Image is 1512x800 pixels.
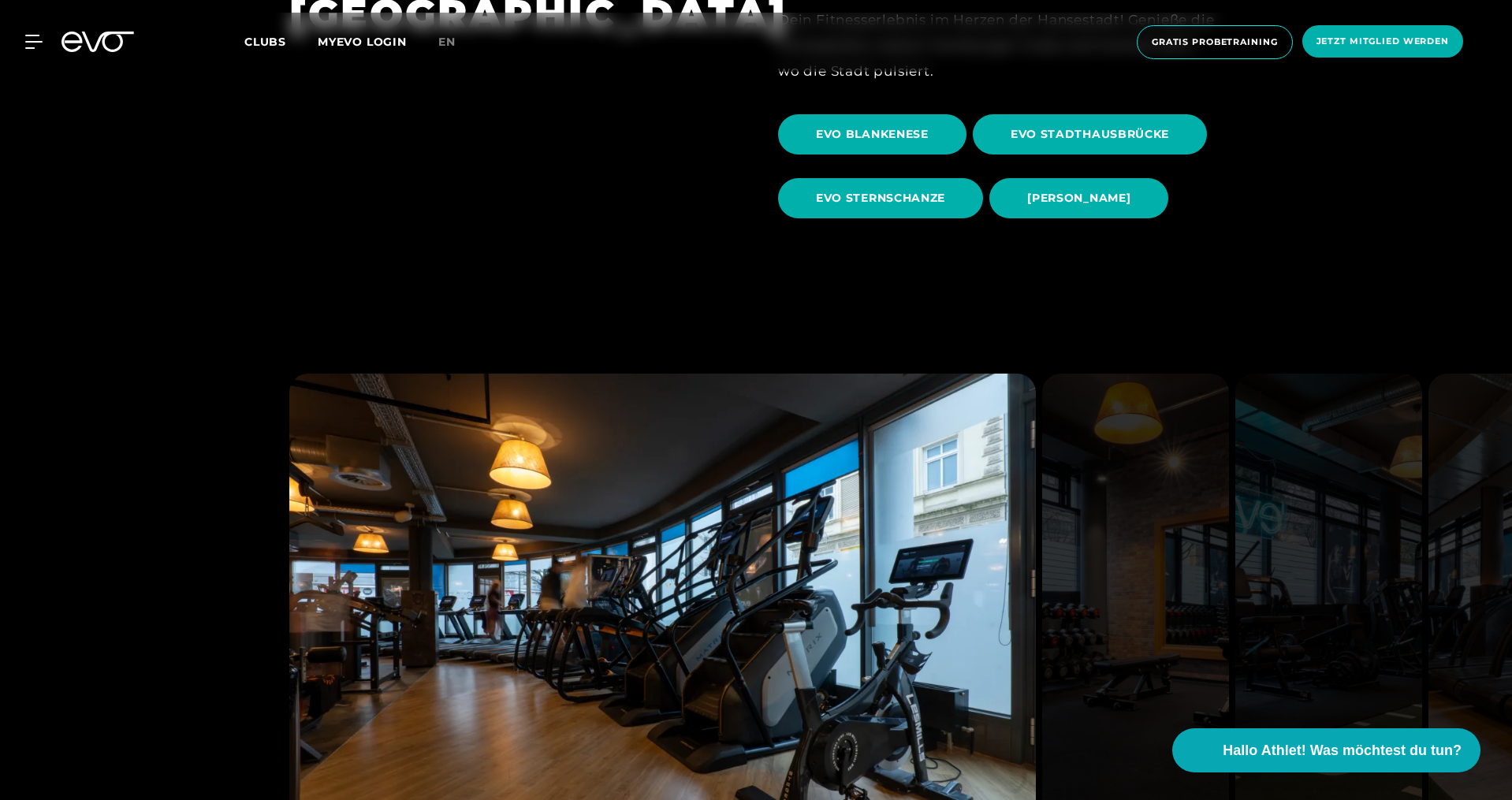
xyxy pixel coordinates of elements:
[438,33,475,51] a: en
[778,102,973,166] a: EVO BLANKENESE
[1223,740,1462,761] span: Hallo Athlet! Was möchtest du tun?
[973,102,1213,166] a: EVO STADTHAUSBRÜCKE
[438,35,456,49] span: en
[989,166,1175,230] a: [PERSON_NAME]
[318,35,407,49] a: MYEVO LOGIN
[1027,190,1130,207] span: [PERSON_NAME]
[778,166,989,230] a: EVO STERNSCHANZE
[816,126,929,143] span: EVO BLANKENESE
[1011,126,1169,143] span: EVO STADTHAUSBRÜCKE
[244,35,286,49] span: Clubs
[1152,35,1278,49] span: Gratis Probetraining
[1132,25,1298,59] a: Gratis Probetraining
[244,34,318,49] a: Clubs
[1316,35,1449,48] span: Jetzt Mitglied werden
[1298,25,1468,59] a: Jetzt Mitglied werden
[1172,728,1480,772] button: Hallo Athlet! Was möchtest du tun?
[816,190,945,207] span: EVO STERNSCHANZE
